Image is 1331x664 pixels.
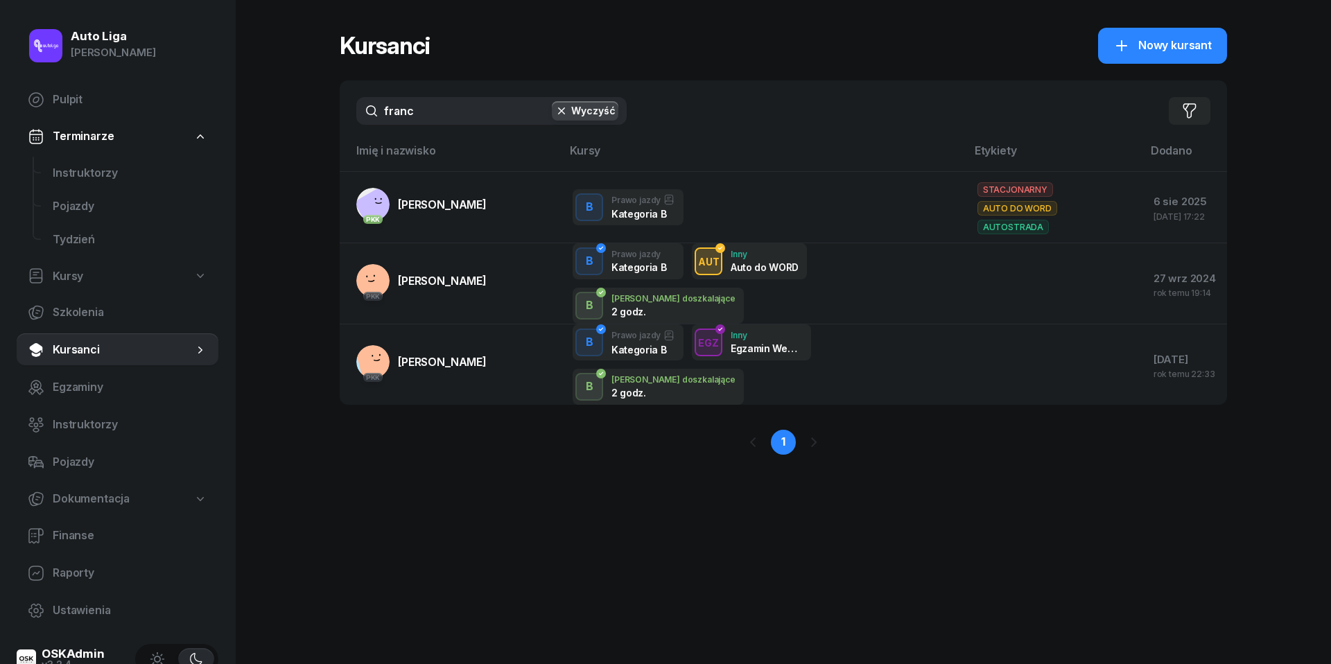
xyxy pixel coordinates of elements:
div: B [580,195,599,219]
a: Instruktorzy [42,157,218,190]
span: [PERSON_NAME] [398,274,487,288]
input: Szukaj [356,97,627,125]
div: PKK [363,373,383,382]
div: B [580,250,599,273]
div: 27 wrz 2024 [1154,270,1216,288]
a: 1 [771,430,796,455]
span: [PERSON_NAME] [398,198,487,211]
span: Kursy [53,268,83,286]
a: Finanse [17,519,218,552]
span: [PERSON_NAME] [398,355,487,369]
button: EGZ [695,329,722,356]
div: Inny [731,250,799,259]
div: B [580,375,599,399]
a: Szkolenia [17,296,218,329]
span: Kursanci [53,341,193,359]
div: Prawo jazdy [611,250,666,259]
span: Szkolenia [53,304,207,322]
button: Wyczyść [552,101,618,121]
a: PKK[PERSON_NAME] [356,188,487,221]
div: [DATE] [1154,351,1216,369]
span: Raporty [53,564,207,582]
div: [PERSON_NAME] doszkalające [611,375,736,384]
button: B [575,329,603,356]
div: Prawo jazdy [611,330,675,341]
div: 2 godz. [611,387,684,399]
div: rok temu 22:33 [1154,369,1216,378]
span: Egzaminy [53,378,207,396]
div: AUT [693,253,725,270]
a: Tydzień [42,223,218,256]
a: Egzaminy [17,371,218,404]
a: Kursy [17,261,218,292]
button: B [575,292,603,320]
div: 2 godz. [611,306,684,317]
span: Pulpit [53,91,207,109]
a: Nowy kursant [1098,28,1227,64]
a: Kursanci [17,333,218,367]
button: B [575,373,603,401]
div: B [580,331,599,354]
span: Instruktorzy [53,416,207,434]
div: [DATE] 17:22 [1154,212,1216,221]
div: [PERSON_NAME] doszkalające [611,294,736,303]
th: Dodano [1142,141,1227,171]
div: Kategoria B [611,208,675,220]
a: Ustawienia [17,594,218,627]
div: [PERSON_NAME] [71,44,156,62]
button: B [575,247,603,275]
div: Auto do WORD [731,261,799,273]
th: Etykiety [966,141,1142,171]
span: Finanse [53,527,207,545]
a: PKK[PERSON_NAME] [356,345,487,378]
span: Ustawienia [53,602,207,620]
a: Pojazdy [17,446,218,479]
a: Dokumentacja [17,483,218,515]
div: PKK [363,215,383,224]
a: Raporty [17,557,218,590]
div: OSKAdmin [42,648,105,660]
span: AUTO DO WORD [977,201,1057,216]
div: Kategoria B [611,261,666,273]
span: AUTOSTRADA [977,220,1049,234]
a: PKK[PERSON_NAME] [356,264,487,297]
h1: Kursanci [340,33,430,58]
button: AUT [695,247,722,275]
a: Instruktorzy [17,408,218,442]
div: Inny [731,331,803,340]
span: Nowy kursant [1138,37,1212,55]
a: Pulpit [17,83,218,116]
span: Pojazdy [53,198,207,216]
th: Imię i nazwisko [340,141,562,171]
div: Auto Liga [71,30,156,42]
div: Egzamin Wewnętrzny [731,342,803,354]
span: Pojazdy [53,453,207,471]
div: 6 sie 2025 [1154,193,1216,211]
span: Dokumentacja [53,490,130,508]
span: STACJONARNY [977,182,1053,197]
a: Pojazdy [42,190,218,223]
div: PKK [363,292,383,301]
th: Kursy [562,141,966,171]
div: Prawo jazdy [611,194,675,205]
span: Terminarze [53,128,114,146]
button: B [575,193,603,221]
div: rok temu 19:14 [1154,288,1216,297]
a: Terminarze [17,121,218,152]
span: Instruktorzy [53,164,207,182]
div: Kategoria B [611,344,675,356]
div: B [580,294,599,317]
span: Tydzień [53,231,207,249]
div: EGZ [693,334,724,351]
